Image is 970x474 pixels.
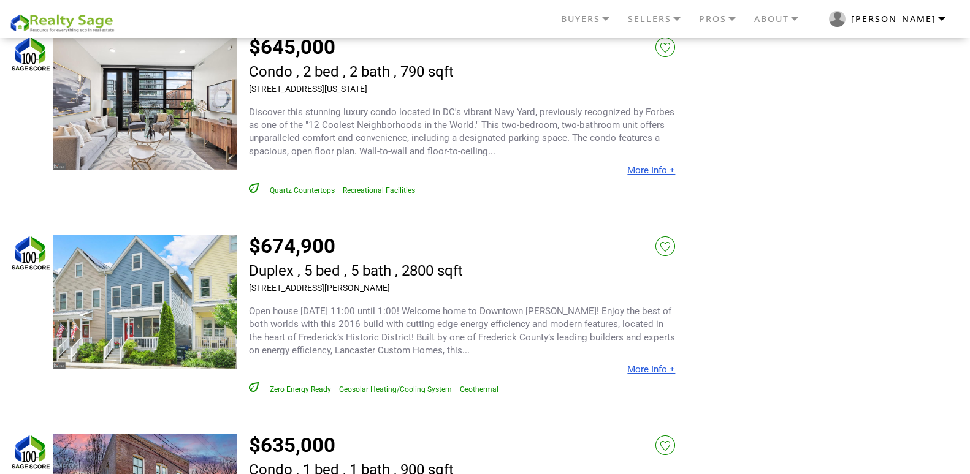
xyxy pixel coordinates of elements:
[249,305,676,357] p: Open house [DATE] 11:00 until 1:00! Welcome home to Downtown [PERSON_NAME]! Enjoy the best of bot...
[249,84,454,94] h3: [STREET_ADDRESS][US_STATE]
[460,385,498,394] span: Geothermal
[249,433,335,457] a: $635,000
[339,385,452,394] span: Geosolar Heating/Cooling System
[249,283,463,293] h3: [STREET_ADDRESS][PERSON_NAME]
[814,5,961,34] button: RS user logo [PERSON_NAME]
[696,9,751,29] a: PROS
[249,263,463,279] h2: Duplex , 5 bed , 5 bath , 2800 sqft
[829,11,846,28] img: RS user logo
[627,364,675,375] a: More Info +
[625,9,696,29] a: SELLERS
[9,12,120,34] img: REALTY SAGE
[627,165,675,176] a: More Info +
[249,64,454,80] h2: Condo , 2 bed , 2 bath , 790 sqft
[270,385,331,394] span: Zero Energy Ready
[270,186,335,195] span: Quartz Countertops
[558,9,625,29] a: BUYERS
[751,9,814,29] a: ABOUT
[249,35,335,59] a: $645,000
[249,106,676,158] p: Discover this stunning luxury condo located in DC's vibrant Navy Yard, previously recognized by F...
[343,186,415,195] span: Recreational Facilities
[249,234,335,258] a: $674,900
